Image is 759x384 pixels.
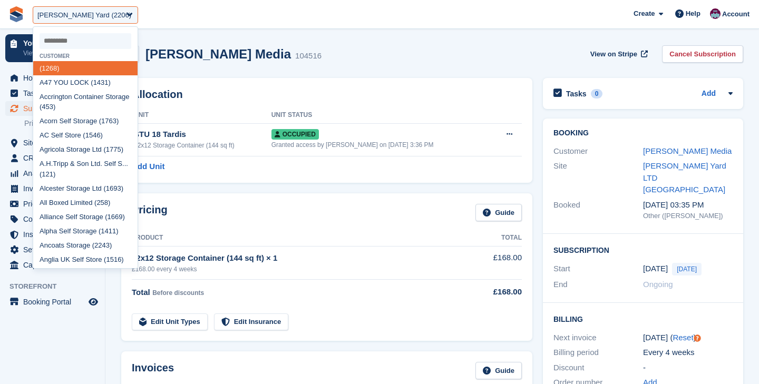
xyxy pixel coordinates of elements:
[5,294,100,309] a: menu
[553,199,643,221] div: Booked
[33,252,138,267] div: Anglia UK Self Store (1516)
[553,145,643,157] div: Customer
[5,86,100,101] a: menu
[33,53,138,59] div: Customer
[33,143,138,157] div: Agricola Storage Ltd (1775)
[462,246,522,279] td: £168.00
[23,181,86,196] span: Invoices
[643,280,673,289] span: Ongoing
[23,242,86,257] span: Settings
[23,166,86,181] span: Analytics
[553,279,643,291] div: End
[673,333,693,342] a: Reset
[553,332,643,344] div: Next invoice
[553,160,643,196] div: Site
[33,129,138,143] div: AC Self Store (1546)
[643,211,733,221] div: Other ([PERSON_NAME])
[134,141,271,150] div: 12x12 Storage Container (144 sq ft)
[33,61,138,75] div: (1268)
[643,146,732,155] a: [PERSON_NAME] Media
[5,34,100,62] a: Your onboarding View next steps
[271,140,492,150] div: Granted access by [PERSON_NAME] on [DATE] 3:36 PM
[23,86,86,101] span: Tasks
[132,362,174,379] h2: Invoices
[214,313,289,331] a: Edit Insurance
[475,204,522,221] a: Guide
[33,90,138,114] div: Accrington Container Storage (453)
[23,135,86,150] span: Sites
[33,224,138,238] div: Alpha Self Storage (1411)
[462,230,522,247] th: Total
[132,230,462,247] th: Product
[693,333,702,343] div: Tooltip anchor
[33,114,138,129] div: Acorn Self Storage (1763)
[132,107,271,124] th: Unit
[475,362,522,379] a: Guide
[5,151,100,165] a: menu
[132,264,462,274] div: £168.00 every 4 weeks
[710,8,721,19] img: Brian Young
[553,347,643,359] div: Billing period
[643,199,733,211] div: [DATE] 03:35 PM
[634,8,655,19] span: Create
[643,332,733,344] div: [DATE] ( )
[686,8,700,19] span: Help
[8,6,24,22] img: stora-icon-8386f47178a22dfd0bd8f6a31ec36ba5ce8667c1dd55bd0f319d3a0aa187defe.svg
[23,40,86,47] p: Your onboarding
[5,196,100,211] a: menu
[643,161,726,194] a: [PERSON_NAME] Yard LTD [GEOGRAPHIC_DATA]
[132,204,168,221] h2: Pricing
[132,161,164,173] a: Add Unit
[553,244,733,255] h2: Subscription
[643,263,668,275] time: 2025-09-05 00:00:00 UTC
[672,263,702,275] span: [DATE]
[5,227,100,242] a: menu
[553,313,733,324] h2: Billing
[586,45,650,63] a: View on Stripe
[5,258,100,272] a: menu
[5,71,100,85] a: menu
[24,119,75,129] span: Price increases
[5,212,100,227] a: menu
[33,181,138,195] div: Alcester Storage Ltd (1693)
[23,101,86,116] span: Subscriptions
[23,294,86,309] span: Booking Portal
[33,238,138,252] div: Ancoats Storage (2243)
[132,313,208,331] a: Edit Unit Types
[271,107,492,124] th: Unit Status
[702,88,716,100] a: Add
[643,347,733,359] div: Every 4 weeks
[37,10,131,21] div: [PERSON_NAME] Yard (2206)
[566,89,587,99] h2: Tasks
[23,151,86,165] span: CRM
[23,258,86,272] span: Capital
[462,286,522,298] div: £168.00
[553,129,733,137] h2: Booking
[5,135,100,150] a: menu
[152,289,204,297] span: Before discounts
[33,195,138,210] div: All Boxed Limited (258)
[132,88,522,101] h2: Allocation
[23,196,86,211] span: Pricing
[295,50,322,62] div: 104516
[33,210,138,224] div: Alliance Self Storage (1669)
[553,362,643,374] div: Discount
[24,117,100,129] a: Price increases NEW
[23,212,86,227] span: Coupons
[132,252,462,264] div: 12x12 Storage Container (144 sq ft) × 1
[23,71,86,85] span: Home
[643,362,733,374] div: -
[9,281,105,292] span: Storefront
[553,263,643,275] div: Start
[271,129,319,140] span: Occupied
[33,157,138,182] div: A.H.Tripp & Son Ltd. Self S... (121)
[33,75,138,90] div: A47 YOU LOCK (1431)
[5,181,100,196] a: menu
[23,48,86,58] p: View next steps
[145,47,291,61] h2: [PERSON_NAME] Media
[591,89,603,99] div: 0
[590,49,637,60] span: View on Stripe
[5,101,100,116] a: menu
[722,9,750,19] span: Account
[5,242,100,257] a: menu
